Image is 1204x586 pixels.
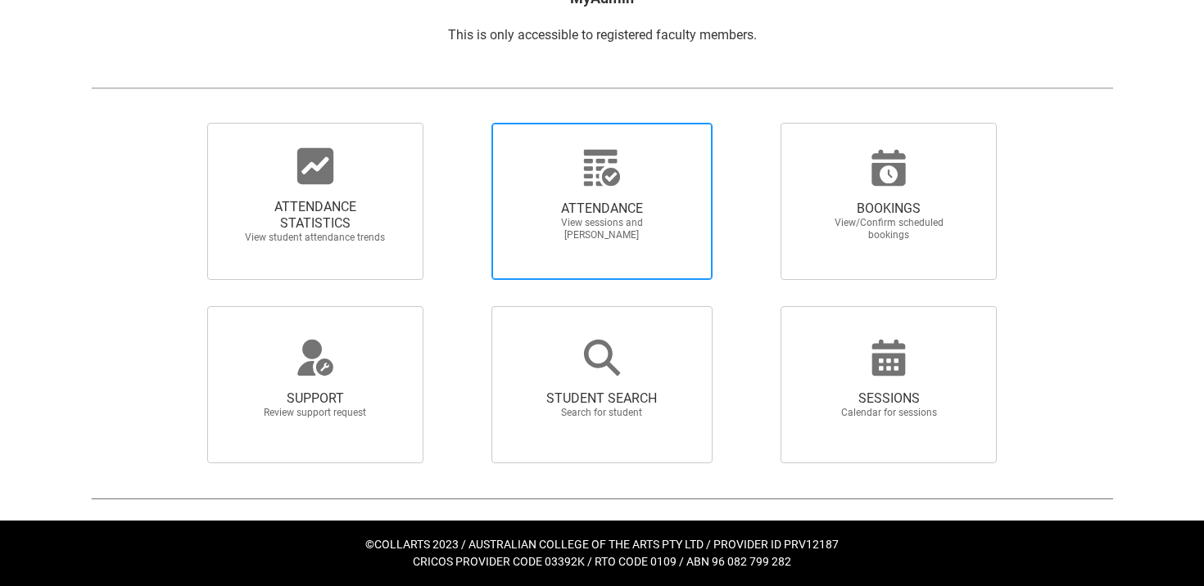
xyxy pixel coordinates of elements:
span: SESSIONS [817,390,961,407]
span: Search for student [530,407,674,419]
span: View student attendance trends [243,232,387,244]
span: Calendar for sessions [817,407,961,419]
span: View/Confirm scheduled bookings [817,217,961,241]
img: REDU_GREY_LINE [91,79,1113,97]
span: Review support request [243,407,387,419]
span: ATTENDANCE STATISTICS [243,199,387,232]
img: REDU_GREY_LINE [91,489,1113,507]
span: BOOKINGS [817,201,961,217]
span: SUPPORT [243,390,387,407]
span: ATTENDANCE [530,201,674,217]
span: This is only accessible to registered faculty members. [448,27,757,43]
span: View sessions and [PERSON_NAME] [530,217,674,241]
span: STUDENT SEARCH [530,390,674,407]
